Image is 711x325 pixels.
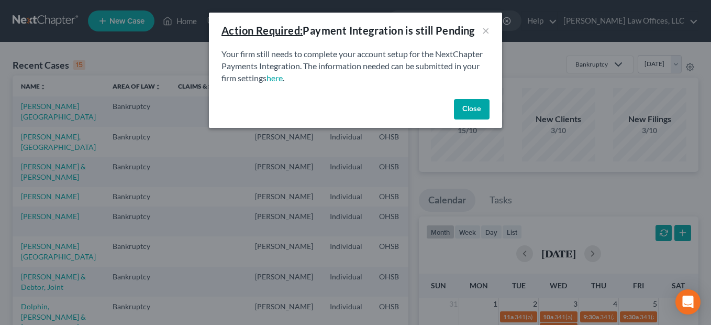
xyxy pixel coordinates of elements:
[266,73,283,83] a: here
[482,24,490,37] button: ×
[675,289,701,315] div: Open Intercom Messenger
[454,99,490,120] button: Close
[221,24,303,37] u: Action Required:
[221,48,490,84] p: Your firm still needs to complete your account setup for the NextChapter Payments Integration. Th...
[221,23,475,38] div: Payment Integration is still Pending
